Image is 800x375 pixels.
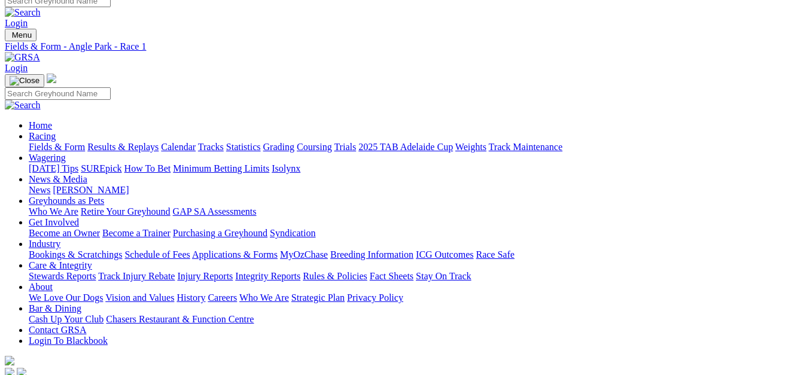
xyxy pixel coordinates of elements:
[29,196,104,206] a: Greyhounds as Pets
[235,271,300,281] a: Integrity Reports
[105,292,174,303] a: Vision and Values
[5,52,40,63] img: GRSA
[29,325,86,335] a: Contact GRSA
[12,31,32,39] span: Menu
[208,292,237,303] a: Careers
[5,18,28,28] a: Login
[416,271,471,281] a: Stay On Track
[297,142,332,152] a: Coursing
[29,336,108,346] a: Login To Blackbook
[226,142,261,152] a: Statistics
[270,228,315,238] a: Syndication
[5,356,14,365] img: logo-grsa-white.png
[29,206,795,217] div: Greyhounds as Pets
[29,142,85,152] a: Fields & Form
[29,217,79,227] a: Get Involved
[5,74,44,87] button: Toggle navigation
[239,292,289,303] a: Who We Are
[29,292,103,303] a: We Love Our Dogs
[5,87,111,100] input: Search
[198,142,224,152] a: Tracks
[29,185,50,195] a: News
[29,228,100,238] a: Become an Owner
[161,142,196,152] a: Calendar
[29,271,96,281] a: Stewards Reports
[177,271,233,281] a: Injury Reports
[29,131,56,141] a: Racing
[87,142,159,152] a: Results & Replays
[303,271,367,281] a: Rules & Policies
[173,163,269,173] a: Minimum Betting Limits
[98,271,175,281] a: Track Injury Rebate
[29,239,60,249] a: Industry
[47,74,56,83] img: logo-grsa-white.png
[106,314,254,324] a: Chasers Restaurant & Function Centre
[192,249,278,260] a: Applications & Forms
[29,303,81,313] a: Bar & Dining
[29,260,92,270] a: Care & Integrity
[29,163,795,174] div: Wagering
[29,314,795,325] div: Bar & Dining
[29,228,795,239] div: Get Involved
[280,249,328,260] a: MyOzChase
[272,163,300,173] a: Isolynx
[330,249,413,260] a: Breeding Information
[124,249,190,260] a: Schedule of Fees
[81,163,121,173] a: SUREpick
[5,7,41,18] img: Search
[173,228,267,238] a: Purchasing a Greyhound
[334,142,356,152] a: Trials
[29,120,52,130] a: Home
[416,249,473,260] a: ICG Outcomes
[102,228,171,238] a: Become a Trainer
[29,271,795,282] div: Care & Integrity
[53,185,129,195] a: [PERSON_NAME]
[81,206,171,217] a: Retire Your Greyhound
[29,206,78,217] a: Who We Are
[173,206,257,217] a: GAP SA Assessments
[263,142,294,152] a: Grading
[358,142,453,152] a: 2025 TAB Adelaide Cup
[347,292,403,303] a: Privacy Policy
[29,249,122,260] a: Bookings & Scratchings
[29,282,53,292] a: About
[291,292,345,303] a: Strategic Plan
[29,249,795,260] div: Industry
[10,76,39,86] img: Close
[29,292,795,303] div: About
[124,163,171,173] a: How To Bet
[29,153,66,163] a: Wagering
[29,185,795,196] div: News & Media
[489,142,562,152] a: Track Maintenance
[5,100,41,111] img: Search
[177,292,205,303] a: History
[5,29,36,41] button: Toggle navigation
[29,174,87,184] a: News & Media
[455,142,486,152] a: Weights
[370,271,413,281] a: Fact Sheets
[5,41,795,52] a: Fields & Form - Angle Park - Race 1
[29,314,104,324] a: Cash Up Your Club
[5,63,28,73] a: Login
[476,249,514,260] a: Race Safe
[29,163,78,173] a: [DATE] Tips
[29,142,795,153] div: Racing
